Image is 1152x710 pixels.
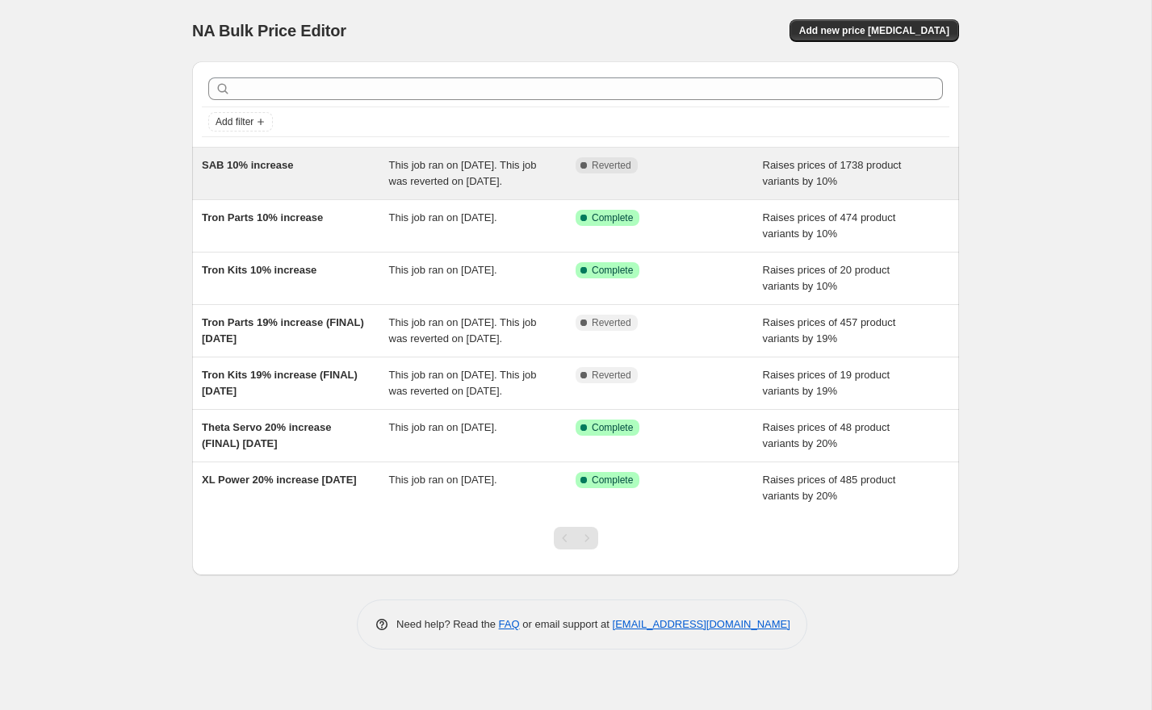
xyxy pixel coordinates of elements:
[389,159,537,187] span: This job ran on [DATE]. This job was reverted on [DATE].
[763,264,890,292] span: Raises prices of 20 product variants by 10%
[592,316,631,329] span: Reverted
[202,211,323,223] span: Tron Parts 10% increase
[592,264,633,277] span: Complete
[763,474,896,502] span: Raises prices of 485 product variants by 20%
[202,264,316,276] span: Tron Kits 10% increase
[499,618,520,630] a: FAQ
[763,316,896,345] span: Raises prices of 457 product variants by 19%
[389,316,537,345] span: This job ran on [DATE]. This job was reverted on [DATE].
[763,159,902,187] span: Raises prices of 1738 product variants by 10%
[389,264,497,276] span: This job ran on [DATE].
[202,369,358,397] span: Tron Kits 19% increase (FINAL) [DATE]
[202,316,364,345] span: Tron Parts 19% increase (FINAL) [DATE]
[763,421,890,449] span: Raises prices of 48 product variants by 20%
[389,211,497,223] span: This job ran on [DATE].
[389,474,497,486] span: This job ran on [DATE].
[396,618,499,630] span: Need help? Read the
[389,421,497,433] span: This job ran on [DATE].
[592,369,631,382] span: Reverted
[790,19,959,42] button: Add new price [MEDICAL_DATA]
[613,618,790,630] a: [EMAIL_ADDRESS][DOMAIN_NAME]
[763,211,896,240] span: Raises prices of 474 product variants by 10%
[192,22,346,40] span: NA Bulk Price Editor
[592,211,633,224] span: Complete
[389,369,537,397] span: This job ran on [DATE]. This job was reverted on [DATE].
[520,618,613,630] span: or email support at
[799,24,949,37] span: Add new price [MEDICAL_DATA]
[202,474,357,486] span: XL Power 20% increase [DATE]
[208,112,273,132] button: Add filter
[763,369,890,397] span: Raises prices of 19 product variants by 19%
[216,115,253,128] span: Add filter
[592,159,631,172] span: Reverted
[592,421,633,434] span: Complete
[202,421,331,449] span: Theta Servo 20% increase (FINAL) [DATE]
[202,159,293,171] span: SAB 10% increase
[592,474,633,487] span: Complete
[554,527,598,549] nav: Pagination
